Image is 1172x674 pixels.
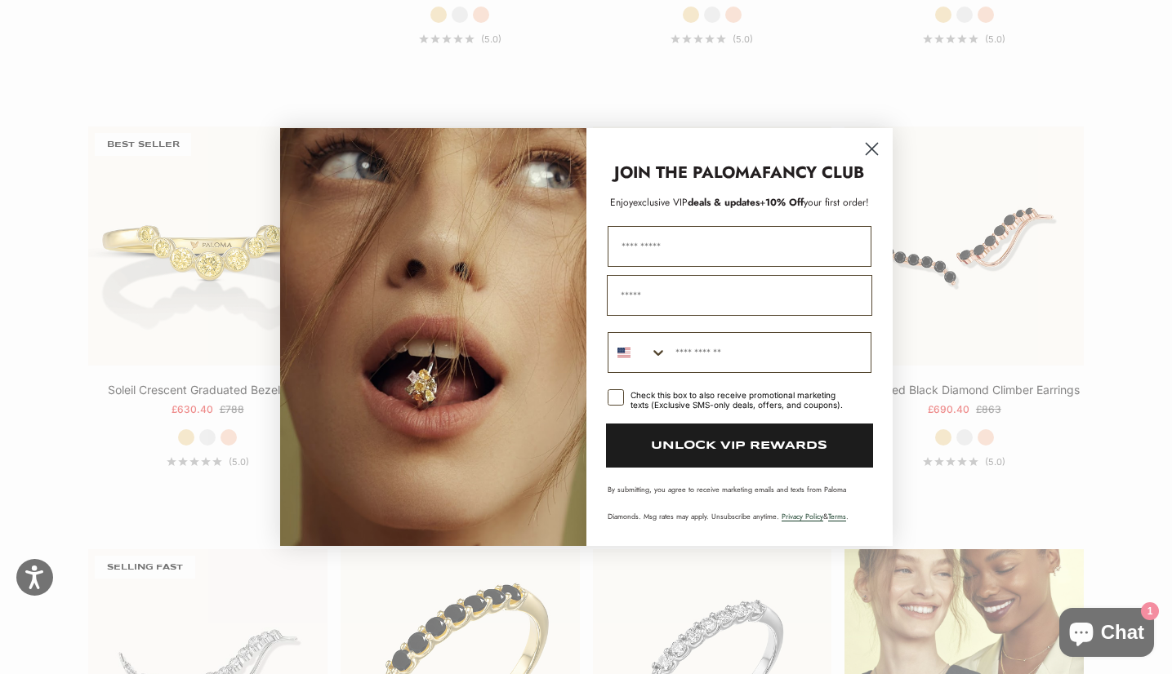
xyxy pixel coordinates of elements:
span: 10% Off [765,195,804,210]
img: Loading... [280,128,586,546]
div: Check this box to also receive promotional marketing texts (Exclusive SMS-only deals, offers, and... [631,390,852,410]
span: exclusive VIP [633,195,688,210]
p: By submitting, you agree to receive marketing emails and texts from Paloma Diamonds. Msg rates ma... [608,484,871,521]
img: United States [617,346,631,359]
input: Phone Number [667,333,871,372]
input: First Name [608,226,871,267]
strong: JOIN THE PALOMA [614,161,762,184]
input: Email [607,275,872,316]
span: deals & updates [633,195,760,210]
span: + your first order! [760,195,869,210]
button: UNLOCK VIP REWARDS [606,423,873,468]
button: Close dialog [858,135,886,163]
button: Search Countries [608,333,667,372]
a: Terms [828,511,846,521]
strong: FANCY CLUB [762,161,864,184]
a: Privacy Policy [782,511,823,521]
span: & . [782,511,849,521]
span: Enjoy [610,195,633,210]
